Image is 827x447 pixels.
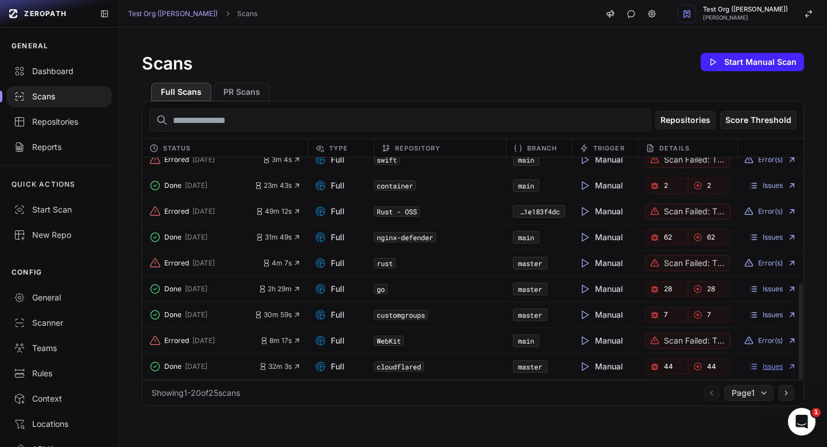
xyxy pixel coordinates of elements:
[164,181,181,190] span: Done
[254,310,301,319] button: 30m 59s
[518,336,534,345] a: main
[315,361,345,372] span: Full
[645,307,687,323] a: 7
[185,284,207,294] span: [DATE]
[527,141,558,155] span: Branch
[703,15,788,21] span: [PERSON_NAME]
[262,155,301,164] button: 3m 4s
[315,180,345,191] span: Full
[374,206,420,217] code: Rust - OSS
[223,10,231,18] svg: chevron right,
[14,116,105,128] div: Repositories
[374,361,424,372] code: cloudflared
[645,229,687,245] button: 62
[518,181,534,190] a: main
[688,229,731,245] a: 62
[24,9,67,18] span: ZEROPATH
[518,259,542,268] a: master
[688,281,731,297] a: 28
[659,141,690,155] span: Details
[749,362,797,371] a: Issues
[149,178,254,194] button: Done [DATE]
[164,233,181,242] span: Done
[164,362,181,371] span: Done
[518,155,534,164] a: main
[374,258,396,268] code: rust
[149,152,262,168] button: Errored [DATE]
[374,336,404,346] code: WebKit
[149,255,262,271] button: Errored [DATE]
[749,310,797,319] a: Issues
[664,154,725,165] p: Scan failed: The repository is too large for your paid plan. Contact support.
[259,362,301,371] span: 32m 3s
[164,259,189,268] span: Errored
[185,181,207,190] span: [DATE]
[655,111,716,129] button: Repositories
[256,233,301,242] button: 31m 49s
[315,232,345,243] span: Full
[645,255,731,271] button: Scan failed: The repository is too large for your paid plan. Contact support.
[151,83,211,101] button: Full Scans
[256,207,301,216] button: 49m 12s
[11,268,42,277] p: CONFIG
[262,259,301,268] button: 4m 7s
[703,6,788,13] span: Test Org ([PERSON_NAME])
[315,154,345,165] span: Full
[744,155,797,164] button: Error(s)
[315,335,345,346] span: Full
[14,342,105,354] div: Teams
[14,204,105,215] div: Start Scan
[579,283,623,295] span: Manual
[149,203,256,219] button: Errored [DATE]
[579,361,623,372] span: Manual
[707,284,715,294] span: 28
[732,387,755,399] span: Page 1
[164,207,189,216] span: Errored
[749,233,797,242] a: Issues
[149,333,260,349] button: Errored [DATE]
[664,362,673,371] span: 44
[258,284,301,294] button: 2h 29m
[513,205,565,218] button: 0f7ff8e3-b4e9-4c55-b97d-e381e183f4dc
[14,91,105,102] div: Scans
[374,180,416,191] code: container
[14,229,105,241] div: New Repo
[645,178,687,194] a: 2
[315,309,345,321] span: Full
[128,9,257,18] nav: breadcrumb
[724,385,774,401] button: Page1
[254,181,301,190] button: 23m 43s
[185,233,207,242] span: [DATE]
[185,310,207,319] span: [DATE]
[788,408,816,436] iframe: Intercom live chat
[688,178,731,194] button: 2
[707,362,716,371] span: 44
[811,408,821,417] span: 1
[329,141,348,155] span: Type
[192,336,215,345] span: [DATE]
[579,154,623,165] span: Manual
[315,283,345,295] span: Full
[374,155,400,165] code: swift
[149,281,258,297] button: Done [DATE]
[720,111,797,129] button: Score Threshold
[688,359,731,375] a: 44
[664,257,725,269] p: Scan failed: The repository is too large for your paid plan. Contact support.
[149,359,259,375] button: Done [DATE]
[645,152,731,168] button: Scan failed: The repository is too large for your paid plan. Contact support.
[260,336,301,345] button: 8m 17s
[374,310,428,320] code: customgroups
